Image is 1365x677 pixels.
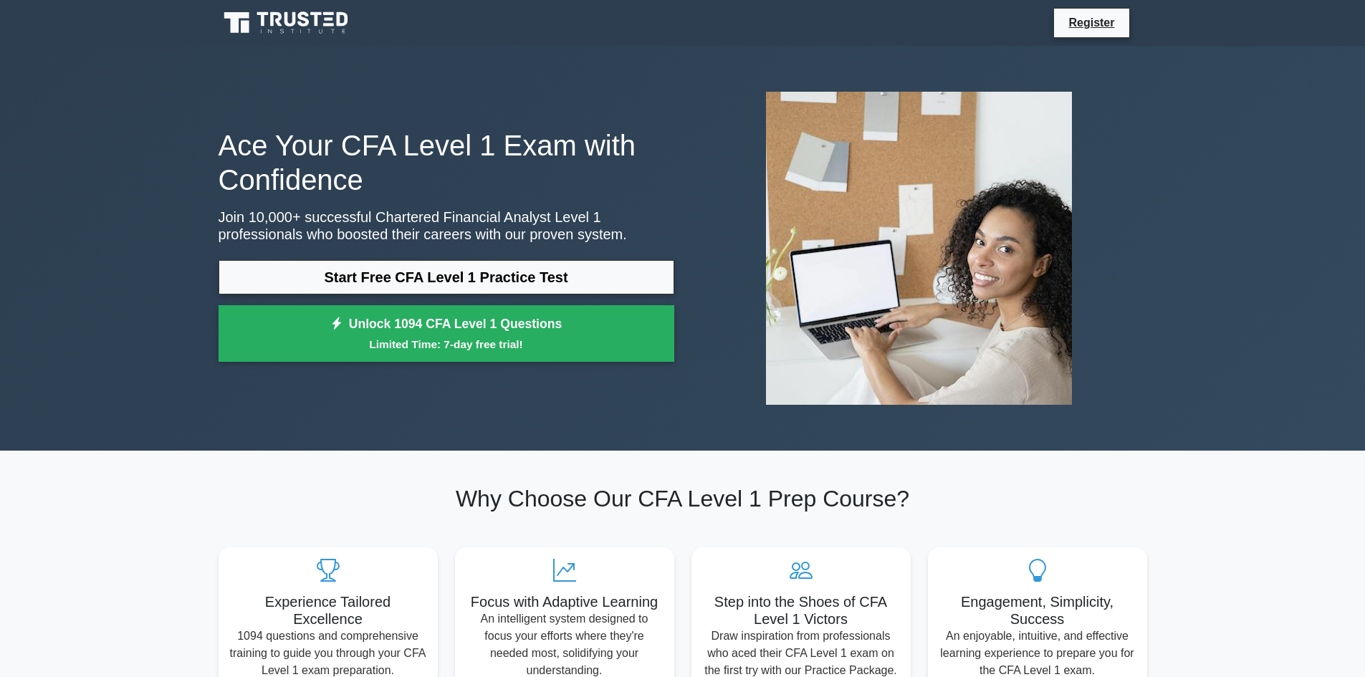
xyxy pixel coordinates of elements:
a: Register [1060,14,1123,32]
p: Join 10,000+ successful Chartered Financial Analyst Level 1 professionals who boosted their caree... [219,208,674,243]
small: Limited Time: 7-day free trial! [236,336,656,352]
a: Start Free CFA Level 1 Practice Test [219,260,674,294]
h5: Step into the Shoes of CFA Level 1 Victors [703,593,899,628]
h5: Focus with Adaptive Learning [466,593,663,610]
h5: Engagement, Simplicity, Success [939,593,1136,628]
h1: Ace Your CFA Level 1 Exam with Confidence [219,128,674,197]
a: Unlock 1094 CFA Level 1 QuestionsLimited Time: 7-day free trial! [219,305,674,362]
h2: Why Choose Our CFA Level 1 Prep Course? [219,485,1147,512]
h5: Experience Tailored Excellence [230,593,426,628]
